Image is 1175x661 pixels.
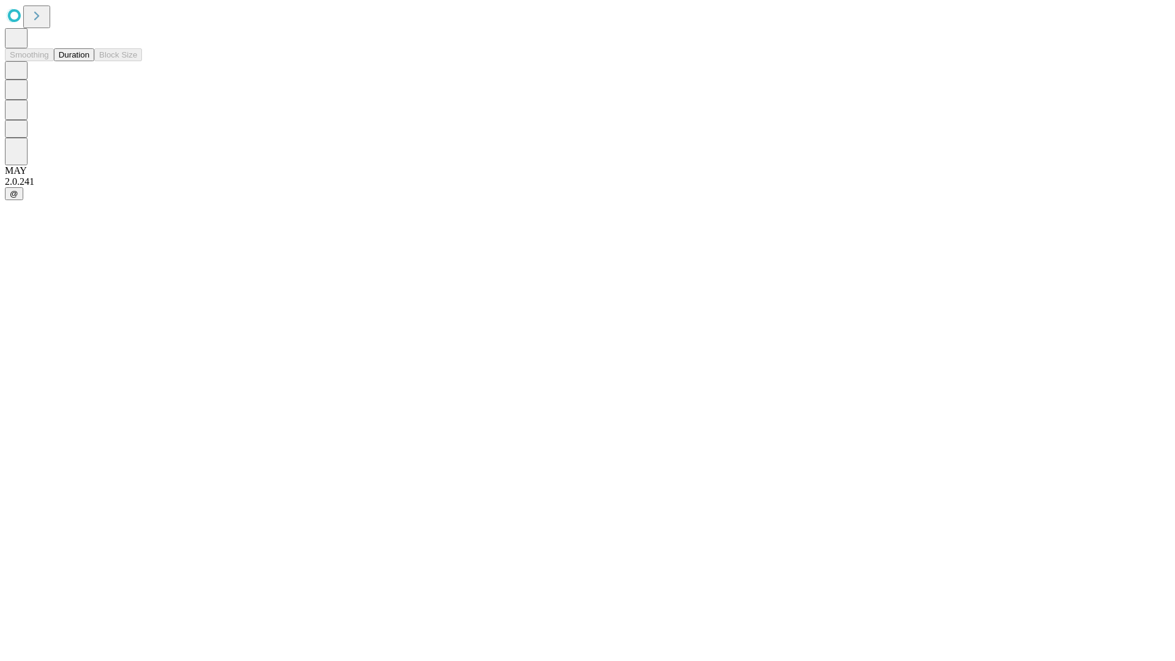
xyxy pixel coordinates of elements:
div: MAY [5,165,1170,176]
button: Smoothing [5,48,54,61]
button: Block Size [94,48,142,61]
div: 2.0.241 [5,176,1170,187]
span: @ [10,189,18,198]
button: @ [5,187,23,200]
button: Duration [54,48,94,61]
